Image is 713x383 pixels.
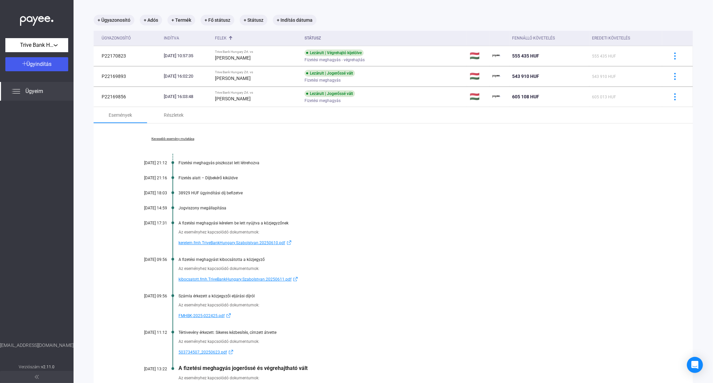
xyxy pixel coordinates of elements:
div: [DATE] 21:12 [127,161,167,165]
div: Lezárult | Jogerőssé vált [305,70,355,77]
div: [DATE] 09:56 [127,294,167,298]
span: Fizetési meghagyás - végrehajtás [305,56,365,64]
a: kerelem.fmh.TriveBankHungary.SzaboIstvan.20250610.pdfexternal-link-blue [179,239,660,247]
span: 605 013 HUF [592,95,616,99]
div: A fizetési meghagyás jogerőssé és végrehajtható vált [179,365,660,371]
div: Indítva [164,34,179,42]
img: list.svg [12,87,20,95]
span: FMHBK-2025-022425.pdf [179,312,225,320]
button: more-blue [668,49,682,63]
td: P22169856 [94,87,161,107]
div: [DATE] 17:31 [127,221,167,225]
span: 543 910 HUF [512,74,539,79]
strong: [PERSON_NAME] [215,55,251,61]
div: Az eseményhez kapcsolódó dokumentumok: [179,265,660,272]
button: more-blue [668,69,682,83]
button: more-blue [668,90,682,104]
td: 🇭🇺 [467,46,490,66]
div: Az eseményhez kapcsolódó dokumentumok: [179,229,660,235]
th: Státusz [302,31,467,46]
div: [DATE] 18:03 [127,191,167,195]
mat-chip: + Adós [140,15,162,25]
mat-chip: + Termék [167,15,195,25]
mat-chip: + Ügyazonosító [94,15,134,25]
img: external-link-blue [225,313,233,318]
div: Ügyazonosító [102,34,158,42]
img: plus-white.svg [22,61,27,66]
div: [DATE] 16:03:48 [164,93,210,100]
strong: v2.11.0 [41,365,55,369]
strong: [PERSON_NAME] [215,76,251,81]
div: [DATE] 14:59 [127,206,167,210]
div: [DATE] 11:12 [127,330,167,335]
div: Felek [215,34,299,42]
img: more-blue [672,93,679,100]
div: Eredeti követelés [592,34,660,42]
div: Az eseményhez kapcsolódó dokumentumok: [179,375,660,381]
div: Az eseményhez kapcsolódó dokumentumok: [179,338,660,345]
div: Fizetés alatt – Díjbekérő kiküldve [179,176,660,180]
a: FMHBK-2025-022425.pdfexternal-link-blue [179,312,660,320]
div: Eredeti követelés [592,34,630,42]
div: Események [109,111,132,119]
div: Trive Bank Hungary Zrt. vs [215,70,299,74]
button: Trive Bank Hungary Zrt. [5,38,68,52]
img: external-link-blue [285,240,293,245]
div: Tértivevény érkezett: Sikeres kézbesítés, címzett átvette [179,330,660,335]
button: Ügyindítás [5,57,68,71]
div: 38929 HUF ügyindítási díj befizetve [179,191,660,195]
div: Az eseményhez kapcsolódó dokumentumok: [179,302,660,308]
div: Ügyazonosító [102,34,131,42]
span: 503734507_20250623.pdf [179,348,227,356]
img: external-link-blue [291,277,300,282]
a: kibocsatott.fmh.TriveBankHungary.SzaboIstvan.20250611.pdfexternal-link-blue [179,275,660,283]
mat-chip: + Indítás dátuma [273,15,317,25]
td: P22169893 [94,66,161,86]
mat-chip: + Státusz [240,15,267,25]
div: A fizetési meghagyást kibocsátotta a közjegyző [179,257,660,262]
div: Lezárult | Végrehajtó kijelölve [305,50,364,56]
span: 605 108 HUF [512,94,539,99]
span: kibocsatott.fmh.TriveBankHungary.SzaboIstvan.20250611.pdf [179,275,291,283]
div: Trive Bank Hungary Zrt. vs [215,91,299,95]
div: Indítva [164,34,210,42]
div: Felek [215,34,227,42]
img: white-payee-white-dot.svg [20,12,53,26]
span: Fizetési meghagyás [305,76,341,84]
td: P22170823 [94,46,161,66]
div: [DATE] 13:22 [127,367,167,371]
span: 555 435 HUF [512,53,539,59]
img: payee-logo [492,72,500,80]
div: [DATE] 10:57:35 [164,53,210,59]
div: [DATE] 16:02:20 [164,73,210,80]
td: 🇭🇺 [467,66,490,86]
div: [DATE] 09:56 [127,257,167,262]
span: 543 910 HUF [592,74,616,79]
div: Fizetési meghagyás piszkozat lett létrehozva [179,161,660,165]
span: Trive Bank Hungary Zrt. [20,41,53,49]
strong: [PERSON_NAME] [215,96,251,101]
mat-chip: + Fő státusz [201,15,234,25]
img: more-blue [672,53,679,60]
div: [DATE] 21:16 [127,176,167,180]
div: Részletek [164,111,184,119]
div: Fennálló követelés [512,34,587,42]
span: Ügyindítás [27,61,52,67]
span: Fizetési meghagyás [305,97,341,105]
div: Lezárult | Jogerőssé vált [305,90,355,97]
a: Kevesebb esemény mutatása [127,137,219,141]
img: payee-logo [492,93,500,101]
img: payee-logo [492,52,500,60]
img: external-link-blue [227,350,235,355]
div: Számla érkezett a közjegyzői eljárási díjról [179,294,660,298]
span: Ügyeim [25,87,43,95]
div: Trive Bank Hungary Zrt. vs [215,50,299,54]
img: more-blue [672,73,679,80]
td: 🇭🇺 [467,87,490,107]
div: Jogviszony megállapítása [179,206,660,210]
img: arrow-double-left-grey.svg [35,375,39,379]
div: A fizetési meghagyási kérelem be lett nyújtva a közjegyzőnek [179,221,660,225]
div: Open Intercom Messenger [687,357,703,373]
div: Fennálló követelés [512,34,555,42]
a: 503734507_20250623.pdfexternal-link-blue [179,348,660,356]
